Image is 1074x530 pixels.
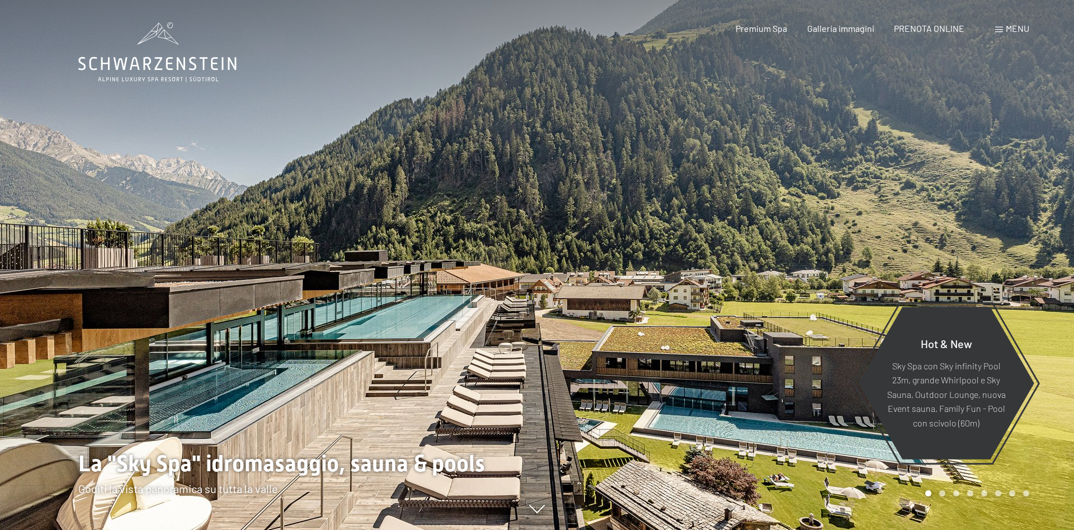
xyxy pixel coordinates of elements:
div: Carousel Page 4 [967,490,973,496]
a: Hot & New Sky Spa con Sky infinity Pool 23m, grande Whirlpool e Sky Sauna, Outdoor Lounge, nuova ... [858,306,1035,460]
div: Carousel Page 2 [939,490,945,496]
div: Carousel Page 3 [953,490,959,496]
span: Menu [1006,23,1029,34]
div: Carousel Page 1 (Current Slide) [925,490,931,496]
div: Carousel Page 6 [995,490,1001,496]
a: Premium Spa [736,23,787,34]
p: Sky Spa con Sky infinity Pool 23m, grande Whirlpool e Sky Sauna, Outdoor Lounge, nuova Event saun... [885,358,1007,430]
a: Galleria immagini [807,23,874,34]
div: Carousel Pagination [921,490,1029,496]
span: Hot & New [921,336,972,350]
a: PRENOTA ONLINE [894,23,964,34]
div: Carousel Page 8 [1023,490,1029,496]
div: Carousel Page 7 [1009,490,1015,496]
div: Carousel Page 5 [981,490,987,496]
